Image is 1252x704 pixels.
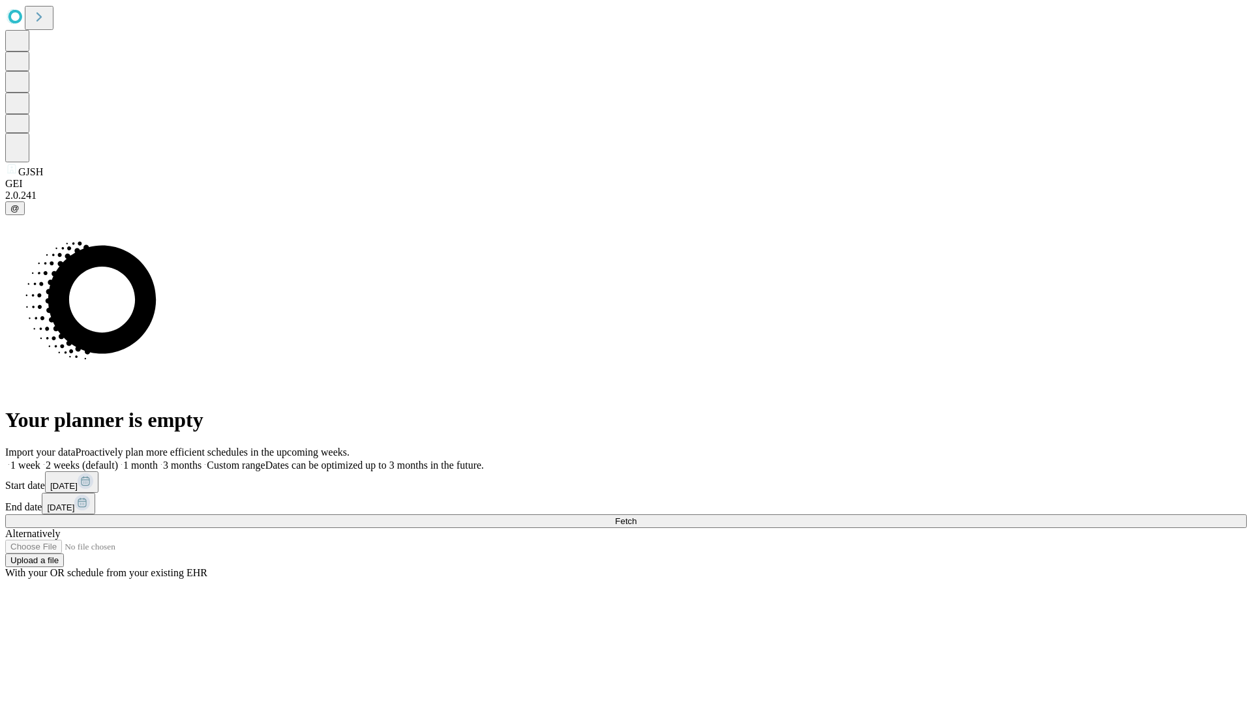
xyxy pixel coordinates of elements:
button: [DATE] [42,493,95,514]
span: With your OR schedule from your existing EHR [5,567,207,578]
span: Fetch [615,516,636,526]
span: @ [10,203,20,213]
button: @ [5,201,25,215]
span: Custom range [207,460,265,471]
span: 1 week [10,460,40,471]
span: Proactively plan more efficient schedules in the upcoming weeks. [76,447,350,458]
span: Import your data [5,447,76,458]
button: Fetch [5,514,1247,528]
span: 3 months [163,460,201,471]
span: [DATE] [50,481,78,491]
span: 2 weeks (default) [46,460,118,471]
span: Dates can be optimized up to 3 months in the future. [265,460,484,471]
span: Alternatively [5,528,60,539]
div: End date [5,493,1247,514]
div: 2.0.241 [5,190,1247,201]
span: [DATE] [47,503,74,512]
h1: Your planner is empty [5,408,1247,432]
button: [DATE] [45,471,98,493]
span: 1 month [123,460,158,471]
div: Start date [5,471,1247,493]
span: GJSH [18,166,43,177]
button: Upload a file [5,553,64,567]
div: GEI [5,178,1247,190]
